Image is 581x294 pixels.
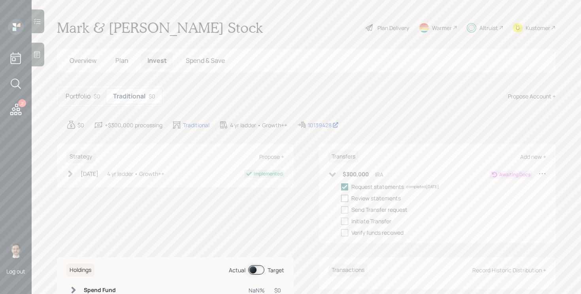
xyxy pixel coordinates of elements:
h6: $300,000 [343,171,369,178]
div: IRA [375,170,383,179]
div: Review statements [351,194,401,202]
span: Invest [147,56,167,65]
div: Traditional [183,121,209,129]
h1: Mark & [PERSON_NAME] Stock [57,19,263,36]
h6: Transfers [328,150,358,163]
div: $0 [77,121,84,129]
h5: Traditional [113,92,145,100]
div: Warmer [432,24,452,32]
span: Overview [70,56,96,65]
div: $0 [94,92,100,100]
div: Propose Account + [508,92,556,100]
div: Verify funds received [351,228,404,237]
div: Send Transfer request [351,205,407,214]
div: +$300,000 processing [105,121,162,129]
h5: Portfolio [66,92,91,100]
div: [DATE] [81,170,98,178]
div: Log out [6,268,25,275]
div: Actual [229,266,245,274]
span: Plan [115,56,128,65]
span: Spend & Save [186,56,225,65]
div: Propose + [259,153,284,160]
h6: Transactions [328,264,368,277]
div: Plan Delivery [377,24,409,32]
div: Awaiting Docs [499,171,530,178]
div: 10139428 [308,121,339,129]
div: completed [DATE] [406,184,439,190]
div: 4 yr ladder • Growth++ [230,121,287,129]
h6: Spend Fund [84,287,121,294]
div: Initiate Transfer [351,217,391,225]
div: 4 yr ladder • Growth++ [107,170,164,178]
div: Target [268,266,284,274]
div: $0 [149,92,155,100]
div: Add new + [520,153,546,160]
h6: Strategy [66,150,95,163]
div: Kustomer [526,24,550,32]
div: 2 [18,99,26,107]
div: Implemented [254,170,283,177]
h6: Holdings [66,264,94,277]
div: Request statements [351,183,404,191]
div: Record Historic Distribution + [472,266,546,274]
img: jonah-coleman-headshot.png [8,242,24,258]
div: Altruist [479,24,498,32]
